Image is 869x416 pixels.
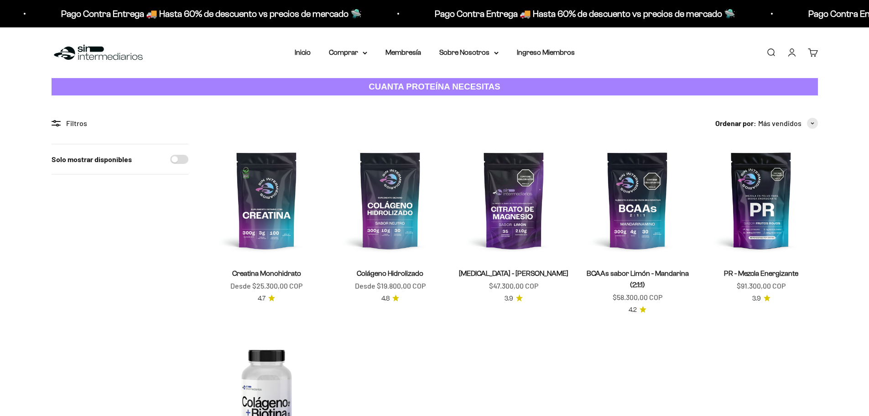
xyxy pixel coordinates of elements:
[369,82,500,91] strong: CUANTA PROTEÍNA NECESITAS
[517,48,575,56] a: Ingreso Miembros
[629,305,646,315] a: 4.24.2 de 5.0 estrellas
[435,6,735,21] p: Pago Contra Entrega 🚚 Hasta 60% de descuento vs precios de mercado 🛸
[715,117,756,129] span: Ordenar por:
[752,294,770,304] a: 3.93.9 de 5.0 estrellas
[355,280,426,292] sale-price: Desde $19.800,00 COP
[230,280,302,292] sale-price: Desde $25.300,00 COP
[758,117,801,129] span: Más vendidos
[329,47,367,58] summary: Comprar
[505,294,513,304] span: 3.9
[629,305,637,315] span: 4.2
[489,280,538,292] sale-price: $47.300,00 COP
[357,269,423,277] a: Colágeno Hidrolizado
[232,269,301,277] a: Creatina Monohidrato
[724,269,798,277] a: PR - Mezcla Energizante
[295,48,311,56] a: Inicio
[758,117,818,129] button: Más vendidos
[752,294,761,304] span: 3.9
[505,294,523,304] a: 3.93.9 de 5.0 estrellas
[587,269,689,289] a: BCAAs sabor Limón - Mandarina (2:1:1)
[258,294,265,304] span: 4.7
[52,153,132,165] label: Solo mostrar disponibles
[381,294,399,304] a: 4.84.8 de 5.0 estrellas
[61,6,362,21] p: Pago Contra Entrega 🚚 Hasta 60% de descuento vs precios de mercado 🛸
[258,294,275,304] a: 4.74.7 de 5.0 estrellas
[613,291,662,303] sale-price: $58.300,00 COP
[737,280,786,292] sale-price: $91.300,00 COP
[381,294,390,304] span: 4.8
[385,48,421,56] a: Membresía
[439,47,499,58] summary: Sobre Nosotros
[52,78,818,96] a: CUANTA PROTEÍNA NECESITAS
[459,269,568,277] a: [MEDICAL_DATA] - [PERSON_NAME]
[52,117,188,129] div: Filtros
